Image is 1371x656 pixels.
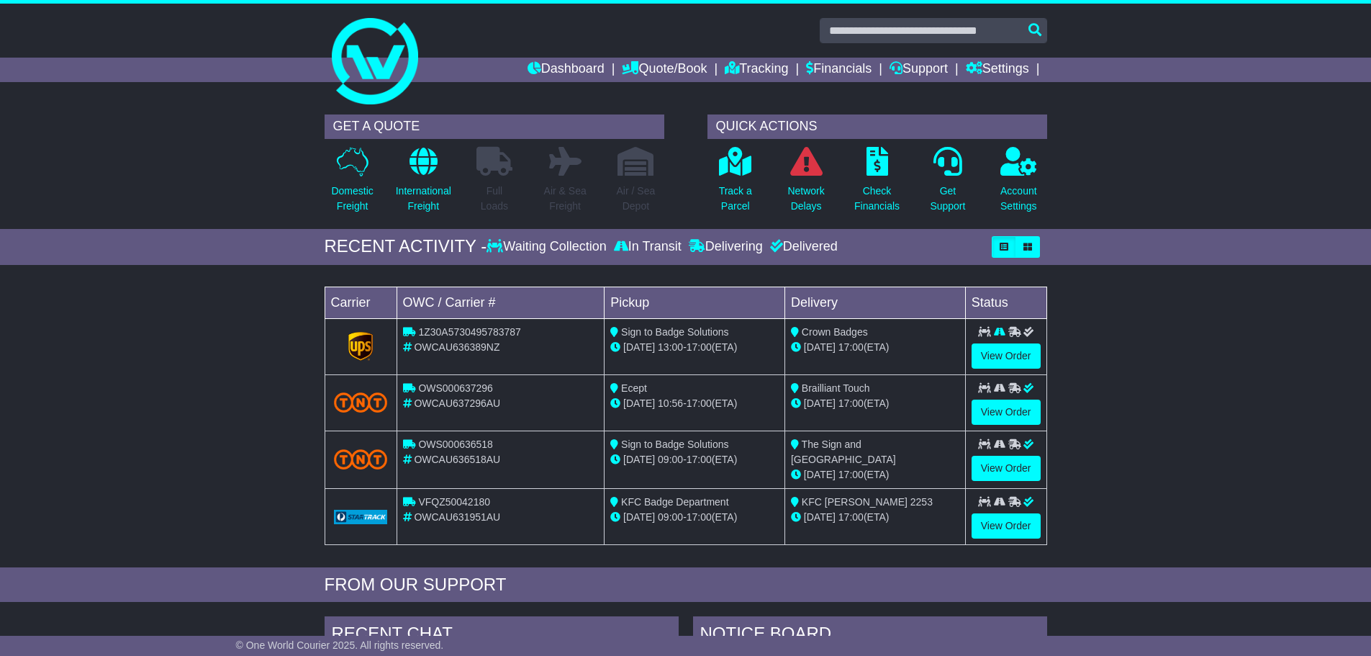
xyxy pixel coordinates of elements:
[687,454,712,465] span: 17:00
[395,146,452,222] a: InternationalFreight
[334,449,388,469] img: TNT_Domestic.png
[621,496,728,508] span: KFC Badge Department
[414,511,500,523] span: OWCAU631951AU
[331,184,373,214] p: Domestic Freight
[621,439,728,450] span: Sign to Badge Solutions
[802,326,868,338] span: Crown Badges
[623,454,655,465] span: [DATE]
[334,392,388,412] img: TNT_Domestic.png
[658,454,683,465] span: 09:00
[707,114,1047,139] div: QUICK ACTIONS
[766,239,838,255] div: Delivered
[418,382,493,394] span: OWS000637296
[718,146,753,222] a: Track aParcel
[787,146,825,222] a: NetworkDelays
[784,287,965,318] td: Delivery
[334,510,388,524] img: GetCarrierServiceLogo
[804,469,836,480] span: [DATE]
[838,341,864,353] span: 17:00
[687,397,712,409] span: 17:00
[972,513,1041,539] a: View Order
[787,184,824,214] p: Network Delays
[617,184,656,214] p: Air / Sea Depot
[687,511,712,523] span: 17:00
[965,287,1046,318] td: Status
[693,616,1047,655] div: NOTICE BOARD
[528,58,605,82] a: Dashboard
[325,287,397,318] td: Carrier
[487,239,610,255] div: Waiting Collection
[476,184,512,214] p: Full Loads
[890,58,948,82] a: Support
[623,341,655,353] span: [DATE]
[930,184,965,214] p: Get Support
[325,575,1047,596] div: FROM OUR SUPPORT
[687,341,712,353] span: 17:00
[854,184,900,214] p: Check Financials
[414,341,499,353] span: OWCAU636389NZ
[414,397,500,409] span: OWCAU637296AU
[397,287,605,318] td: OWC / Carrier #
[791,510,959,525] div: (ETA)
[605,287,785,318] td: Pickup
[325,616,679,655] div: RECENT CHAT
[1000,146,1038,222] a: AccountSettings
[725,58,788,82] a: Tracking
[972,456,1041,481] a: View Order
[685,239,766,255] div: Delivering
[621,382,647,394] span: Ecept
[966,58,1029,82] a: Settings
[838,469,864,480] span: 17:00
[806,58,872,82] a: Financials
[791,439,896,465] span: The Sign and [GEOGRAPHIC_DATA]
[610,239,685,255] div: In Transit
[236,639,444,651] span: © One World Courier 2025. All rights reserved.
[610,452,779,467] div: - (ETA)
[838,511,864,523] span: 17:00
[325,114,664,139] div: GET A QUOTE
[610,340,779,355] div: - (ETA)
[610,396,779,411] div: - (ETA)
[330,146,374,222] a: DomesticFreight
[972,400,1041,425] a: View Order
[719,184,752,214] p: Track a Parcel
[854,146,900,222] a: CheckFinancials
[418,439,493,450] span: OWS000636518
[802,382,870,394] span: Brailliant Touch
[791,396,959,411] div: (ETA)
[791,340,959,355] div: (ETA)
[396,184,451,214] p: International Freight
[325,236,487,257] div: RECENT ACTIVITY -
[791,467,959,482] div: (ETA)
[1000,184,1037,214] p: Account Settings
[623,397,655,409] span: [DATE]
[418,496,490,508] span: VFQZ50042180
[610,510,779,525] div: - (ETA)
[621,326,728,338] span: Sign to Badge Solutions
[658,341,683,353] span: 13:00
[544,184,587,214] p: Air & Sea Freight
[972,343,1041,369] a: View Order
[658,511,683,523] span: 09:00
[414,454,500,465] span: OWCAU636518AU
[804,341,836,353] span: [DATE]
[418,326,520,338] span: 1Z30A5730495783787
[838,397,864,409] span: 17:00
[802,496,933,508] span: KFC [PERSON_NAME] 2253
[622,58,707,82] a: Quote/Book
[623,511,655,523] span: [DATE]
[804,511,836,523] span: [DATE]
[804,397,836,409] span: [DATE]
[348,332,373,361] img: GetCarrierServiceLogo
[929,146,966,222] a: GetSupport
[658,397,683,409] span: 10:56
